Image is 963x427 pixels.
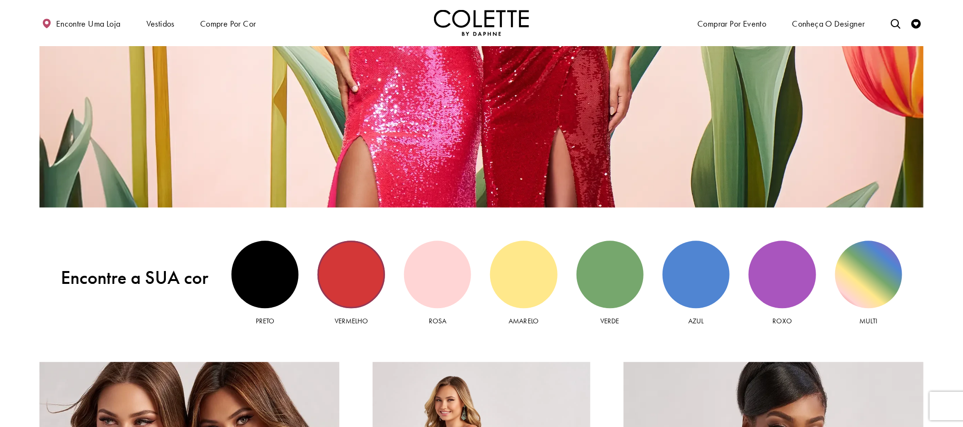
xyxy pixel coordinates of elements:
[200,18,256,29] font: Compre por cor
[773,316,792,326] font: Roxo
[695,10,769,37] span: Comprar por evento
[434,10,529,36] img: Colette por Daphne
[749,241,816,326] a: Vista roxa Roxo
[56,18,121,29] font: Encontre uma loja
[318,241,385,326] a: Vista vermelha Vermelho
[146,18,174,29] font: Vestidos
[790,10,867,37] a: Conheça o designer
[749,241,816,308] div: Vista roxa
[859,316,877,326] font: Multi
[909,10,924,36] a: Verificar lista de desejos
[318,241,385,308] div: Vista vermelha
[888,10,903,36] a: Alternar pesquisa
[404,241,471,326] a: Vista rosa Rosa
[231,241,299,326] a: Visão negra Preto
[429,316,446,326] font: Rosa
[256,316,274,326] font: Preto
[577,241,644,326] a: Vista verde Verde
[600,316,619,326] font: Verde
[792,18,865,29] font: Conheça o designer
[577,241,644,308] div: Vista verde
[198,10,258,37] span: Compre por cor
[663,241,730,326] a: Vista azul Azul
[144,10,177,37] span: Vestidos
[404,241,471,308] div: Vista rosa
[231,241,299,308] div: Visão negra
[835,241,902,308] div: Multivisualização
[663,241,730,308] div: Vista azul
[335,316,368,326] font: Vermelho
[39,10,123,37] a: Encontre uma loja
[688,316,703,326] font: Azul
[490,241,557,326] a: Vista amarela Amarelo
[61,265,208,290] font: Encontre a SUA cor
[835,241,902,326] a: Multivisualização Multi
[697,18,766,29] font: Comprar por evento
[509,316,539,326] font: Amarelo
[490,241,557,308] div: Vista amarela
[434,10,529,36] a: Visite a página inicial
